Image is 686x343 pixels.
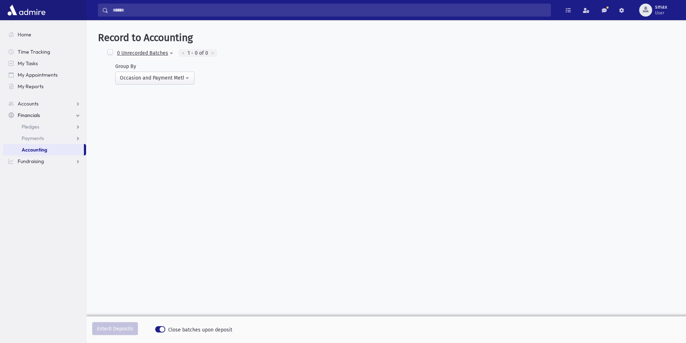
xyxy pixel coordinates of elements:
span: Accounts [18,100,39,107]
span: 1 - 0 of 0 [188,49,208,57]
span: Record to Accounting [98,32,193,44]
span: Accounting [22,146,47,153]
span: Financials [18,112,40,118]
input: Search [108,4,551,17]
span: Home [18,31,31,38]
div: Occasion and Payment Method [120,74,184,82]
span: My Reports [18,83,44,90]
span: Close batches upon deposit [168,326,232,334]
div: 0 Unrecorded Batches [117,49,168,57]
span: My Tasks [18,60,38,67]
a: Financials [3,109,86,121]
div: > [208,49,217,57]
a: Time Tracking [3,46,86,58]
div: < [179,49,188,57]
span: Time Tracking [18,49,50,55]
span: My Appointments [18,72,58,78]
span: User [655,10,667,16]
div: Group By [115,63,194,70]
img: AdmirePro [6,3,47,17]
a: My Appointments [3,69,86,81]
a: Pledges [3,121,86,132]
a: Payments [3,132,86,144]
button: 0 Unrecorded Batches [117,47,179,60]
span: Fundraising [18,158,44,164]
a: My Reports [3,81,86,92]
span: Pledges [22,123,39,130]
a: Accounts [3,98,86,109]
a: Accounting [3,144,84,155]
a: Home [3,29,86,40]
a: Fundraising [3,155,86,167]
span: 0 Deposits [109,326,133,332]
span: Payments [22,135,44,141]
a: My Tasks [3,58,86,69]
button: Enter0 Deposits [92,322,138,335]
span: smax [655,4,667,10]
button: Occasion and Payment Method [115,72,194,85]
